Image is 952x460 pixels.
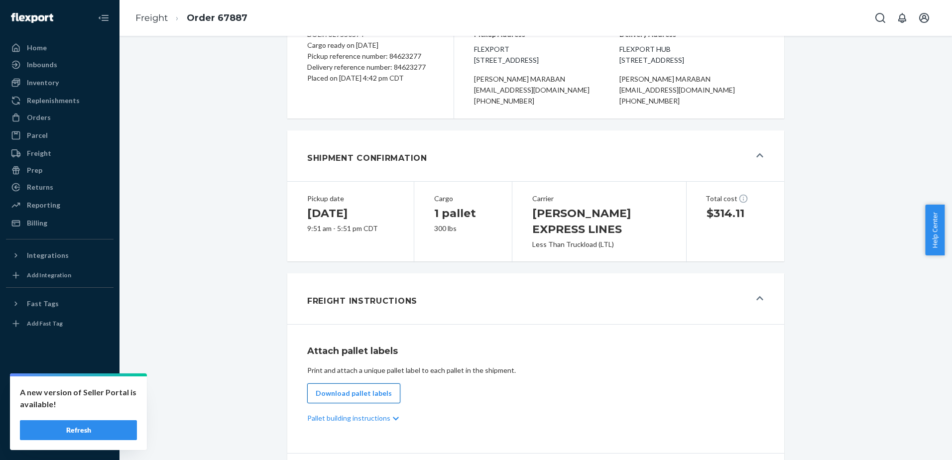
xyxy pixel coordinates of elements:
[6,75,114,91] a: Inventory
[287,130,784,181] button: Shipment Confirmation
[6,162,114,178] a: Prep
[6,415,114,431] a: Help Center
[434,224,492,233] div: 300 lbs
[27,299,59,309] div: Fast Tags
[307,62,434,73] div: Delivery reference number: 84623277
[474,85,619,96] div: [EMAIL_ADDRESS][DOMAIN_NAME]
[6,316,114,332] a: Add Fast Tag
[307,73,434,84] div: Placed on [DATE] 4:42 pm CDT
[892,8,912,28] button: Open notifications
[619,74,765,85] div: [PERSON_NAME] maraban
[20,386,137,410] p: A new version of Seller Portal is available!
[27,182,53,192] div: Returns
[914,8,934,28] button: Open account menu
[127,3,255,33] ol: breadcrumbs
[870,8,890,28] button: Open Search Box
[6,267,114,283] a: Add Integration
[187,12,247,23] a: Order 67887
[532,194,666,204] div: Carrier
[27,96,80,106] div: Replenishments
[27,218,47,228] div: Billing
[307,206,394,222] h1: [DATE]
[11,13,53,23] img: Flexport logo
[20,7,56,16] span: Support
[307,224,394,233] div: 9:51 am - 5:51 pm CDT
[307,365,764,375] div: Print and attach a unique pallet label to each pallet in the shipment.
[307,40,434,51] div: Cargo ready on [DATE]
[6,110,114,125] a: Orders
[6,93,114,109] a: Replenishments
[27,148,51,158] div: Freight
[6,40,114,56] a: Home
[532,206,666,237] h1: [PERSON_NAME] EXPRESS LINES
[474,44,619,66] span: Flexport [STREET_ADDRESS]
[6,215,114,231] a: Billing
[619,85,765,96] div: [EMAIL_ADDRESS][DOMAIN_NAME]
[474,74,619,85] div: [PERSON_NAME] Maraban
[27,319,63,328] div: Add Fast Tag
[6,197,114,213] a: Reporting
[6,432,114,448] button: Give Feedback
[307,194,394,204] div: Pickup date
[6,127,114,143] a: Parcel
[707,206,764,222] h1: $314.11
[925,205,945,255] button: Help Center
[434,207,476,220] span: 1 pallet
[27,250,69,260] div: Integrations
[27,200,60,210] div: Reporting
[6,57,114,73] a: Inbounds
[27,130,48,140] div: Parcel
[619,44,765,66] span: Flexport HUB [STREET_ADDRESS]
[6,296,114,312] button: Fast Tags
[6,247,114,263] button: Integrations
[434,194,492,204] div: Cargo
[27,113,51,122] div: Orders
[619,96,765,107] div: [PHONE_NUMBER]
[6,398,114,414] button: Talk to Support
[307,403,764,433] div: Pallet building instructions
[532,239,666,249] div: Less Than Truckload (LTL)
[27,271,71,279] div: Add Integration
[307,51,434,62] div: Pickup reference number: 84623277
[307,295,417,307] h1: Freight Instructions
[706,194,765,204] div: Total cost
[27,43,47,53] div: Home
[474,96,619,107] div: [PHONE_NUMBER]
[307,345,764,357] h1: Attach pallet labels
[6,381,114,397] a: Settings
[6,145,114,161] a: Freight
[27,165,42,175] div: Prep
[287,273,784,324] button: Freight Instructions
[20,420,137,440] button: Refresh
[27,60,57,70] div: Inbounds
[6,179,114,195] a: Returns
[135,12,168,23] a: Freight
[94,8,114,28] button: Close Navigation
[307,152,427,164] h1: Shipment Confirmation
[27,78,59,88] div: Inventory
[307,383,400,403] button: Download pallet labels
